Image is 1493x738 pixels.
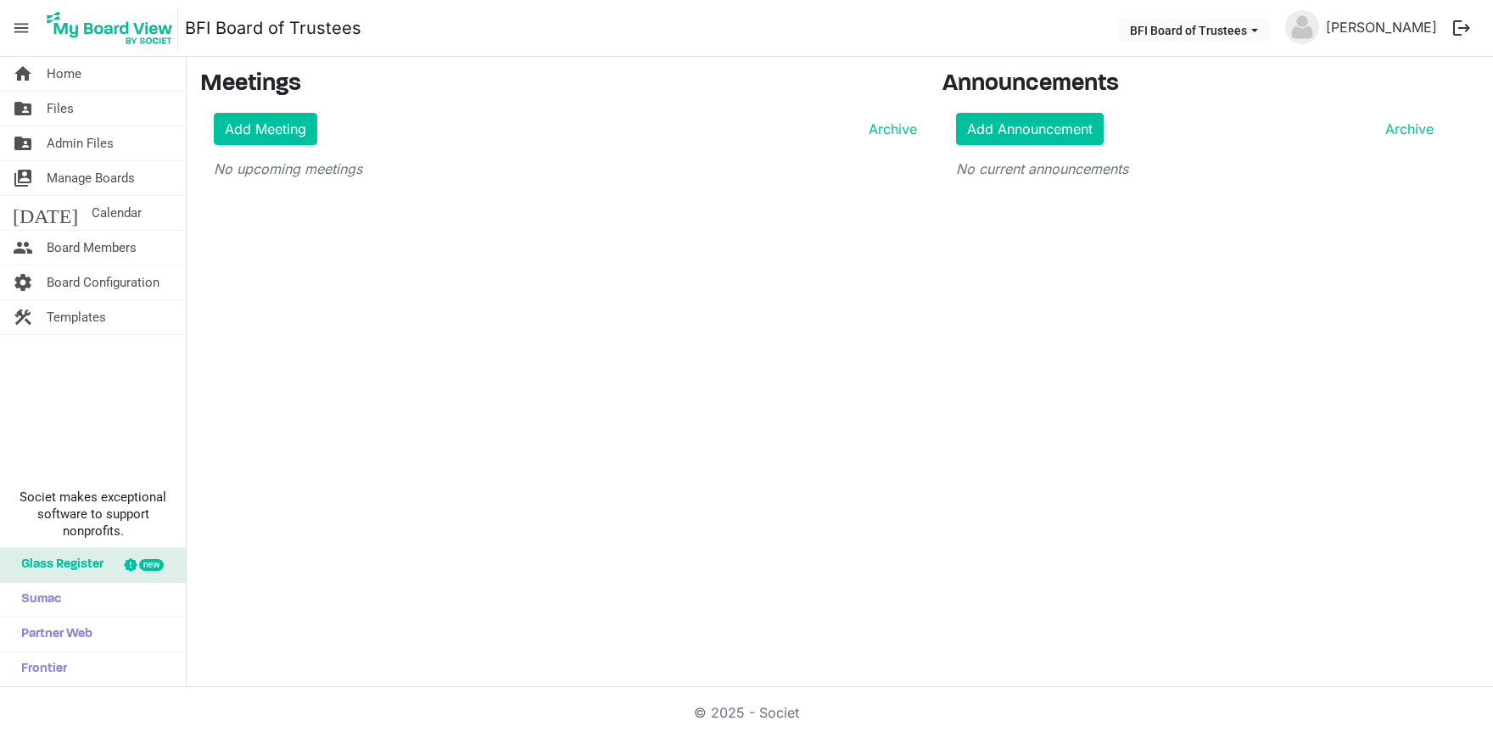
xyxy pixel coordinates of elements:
span: Sumac [13,583,61,617]
a: [PERSON_NAME] [1319,10,1444,44]
p: No current announcements [956,159,1434,179]
h3: Meetings [200,70,917,99]
a: Add Meeting [214,113,317,145]
p: No upcoming meetings [214,159,917,179]
span: Templates [47,300,106,334]
a: My Board View Logo [42,7,185,49]
span: people [13,231,33,265]
a: BFI Board of Trustees [185,11,361,45]
span: settings [13,266,33,299]
a: Archive [1378,119,1434,139]
h3: Announcements [942,70,1447,99]
a: © 2025 - Societ [694,704,799,721]
img: My Board View Logo [42,7,178,49]
span: Partner Web [13,618,92,651]
span: Societ makes exceptional software to support nonprofits. [8,489,178,540]
span: folder_shared [13,126,33,160]
span: Home [47,57,81,91]
span: Glass Register [13,548,103,582]
span: menu [5,12,37,44]
span: home [13,57,33,91]
span: Files [47,92,74,126]
span: Board Configuration [47,266,159,299]
span: Manage Boards [47,161,135,195]
div: new [139,559,164,571]
span: construction [13,300,33,334]
span: Calendar [92,196,142,230]
button: logout [1444,10,1479,46]
a: Add Announcement [956,113,1104,145]
span: Admin Files [47,126,114,160]
span: [DATE] [13,196,78,230]
span: Board Members [47,231,137,265]
span: folder_shared [13,92,33,126]
span: Frontier [13,652,67,686]
span: switch_account [13,161,33,195]
a: Archive [862,119,917,139]
img: no-profile-picture.svg [1285,10,1319,44]
button: BFI Board of Trustees dropdownbutton [1119,18,1269,42]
